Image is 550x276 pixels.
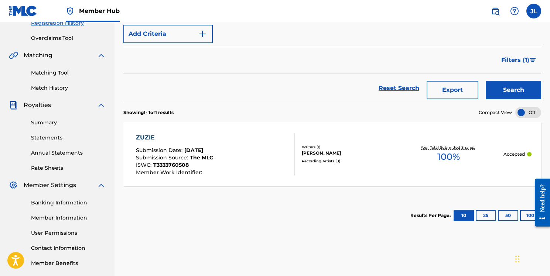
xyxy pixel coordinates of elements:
div: Drag [515,248,520,270]
img: search [491,7,500,15]
img: help [510,7,519,15]
span: Submission Date : [136,147,184,153]
span: Member Hub [79,7,120,15]
form: Search Form [123,2,541,103]
a: Member Benefits [31,259,106,267]
a: Statements [31,134,106,142]
button: 100 [520,210,540,221]
button: Search [486,81,541,99]
img: Royalties [9,101,18,110]
a: Match History [31,84,106,92]
img: Top Rightsholder [66,7,75,15]
iframe: Chat Widget [513,241,550,276]
div: Recording Artists ( 0 ) [302,158,394,164]
img: expand [97,51,106,60]
a: Member Information [31,214,106,222]
a: Rate Sheets [31,164,106,172]
div: [PERSON_NAME] [302,150,394,156]
span: Compact View [479,109,512,116]
p: Results Per Page: [410,212,452,219]
img: 9d2ae6d4665cec9f34b9.svg [198,30,207,38]
a: Overclaims Tool [31,34,106,42]
p: Your Total Submitted Shares: [421,145,476,150]
button: Add Criteria [123,25,213,43]
img: expand [97,181,106,190]
p: Accepted [503,151,525,158]
span: Royalties [24,101,51,110]
a: Banking Information [31,199,106,207]
span: Submission Source : [136,154,190,161]
span: Filters ( 1 ) [501,56,529,65]
span: 100 % [437,150,460,163]
div: User Menu [526,4,541,18]
button: Filters (1) [497,51,541,69]
img: expand [97,101,106,110]
a: Matching Tool [31,69,106,77]
a: Public Search [488,4,503,18]
div: Help [507,4,522,18]
button: 50 [498,210,518,221]
span: Member Work Identifier : [136,169,204,176]
p: Showing 1 - 1 of 1 results [123,109,174,116]
button: 25 [476,210,496,221]
a: Reset Search [375,80,423,96]
div: Writers ( 1 ) [302,144,394,150]
div: ZUZIE [136,133,213,142]
a: ZUZIESubmission Date:[DATE]Submission Source:The MLCISWC:T3333760508Member Work Identifier:Writer... [123,122,541,186]
button: 10 [454,210,474,221]
iframe: Resource Center [529,173,550,232]
span: [DATE] [184,147,203,153]
a: User Permissions [31,229,106,237]
img: MLC Logo [9,6,37,16]
button: Export [427,81,478,99]
span: ISWC : [136,162,153,168]
a: Contact Information [31,244,106,252]
span: Member Settings [24,181,76,190]
a: Summary [31,119,106,127]
img: Member Settings [9,181,18,190]
a: Registration History [31,19,106,27]
span: The MLC [190,154,213,161]
span: Matching [24,51,52,60]
img: Matching [9,51,18,60]
img: filter [530,58,536,62]
a: Annual Statements [31,149,106,157]
span: T3333760508 [153,162,189,168]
